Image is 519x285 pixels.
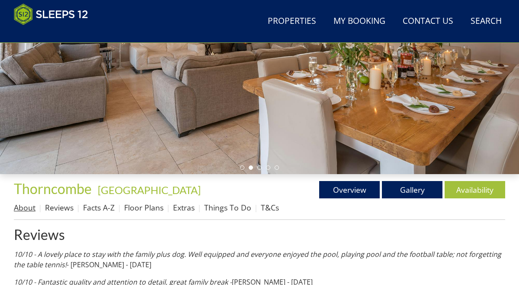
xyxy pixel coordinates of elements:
em: 10/10 - A lovely place to stay with the family plus dog. Well equipped and everyone enjoyed the p... [14,249,501,269]
a: About [14,202,35,213]
a: Overview [319,181,380,198]
a: Floor Plans [124,202,163,213]
a: Extras [173,202,195,213]
span: - [94,184,201,196]
a: My Booking [330,12,389,31]
span: Thorncombe [14,180,92,197]
img: Sleeps 12 [14,3,88,25]
a: T&Cs [261,202,279,213]
a: Thorncombe [14,180,94,197]
a: Properties [264,12,320,31]
a: [GEOGRAPHIC_DATA] [98,184,201,196]
a: Facts A-Z [83,202,115,213]
a: Things To Do [204,202,251,213]
a: Gallery [382,181,442,198]
p: - [PERSON_NAME] - [DATE] [14,249,505,270]
a: Reviews [14,227,505,242]
a: Reviews [45,202,74,213]
a: Contact Us [399,12,457,31]
iframe: Customer reviews powered by Trustpilot [10,30,100,38]
a: Search [467,12,505,31]
a: Availability [445,181,505,198]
